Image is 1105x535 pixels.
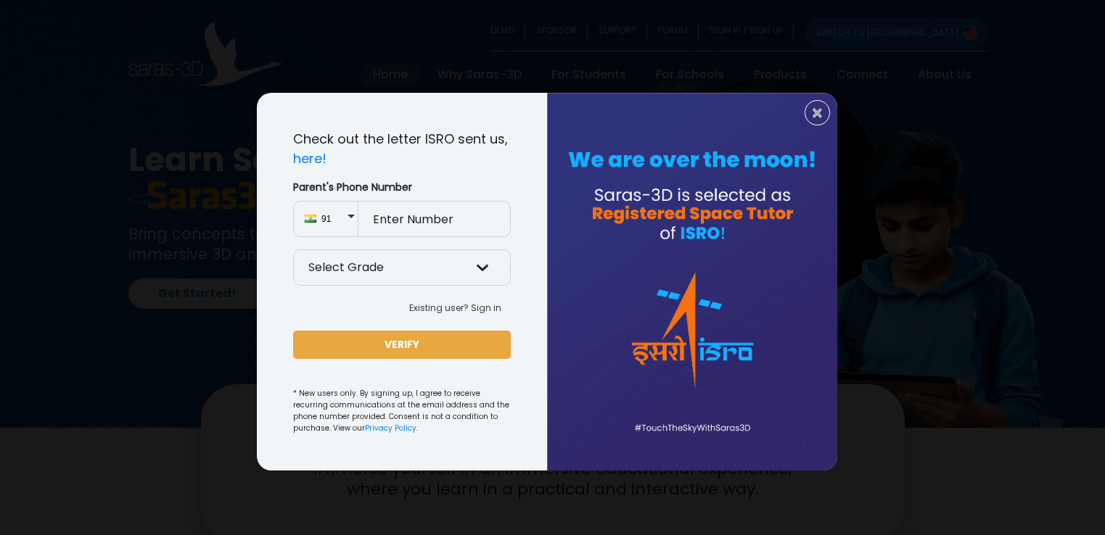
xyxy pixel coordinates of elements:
[293,129,511,168] p: Check out the letter ISRO sent us,
[293,149,326,167] a: here!
[293,180,511,195] label: Parent's Phone Number
[805,100,830,125] button: Close
[293,388,511,434] small: * New users only. By signing up, I agree to receive recurring communications at the email address...
[321,212,347,225] span: 91
[293,331,511,359] button: VERIFY
[358,201,511,237] input: Enter Number
[400,297,511,319] button: Existing user? Sign in
[365,423,416,434] a: Privacy Policy
[811,104,823,123] span: ×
